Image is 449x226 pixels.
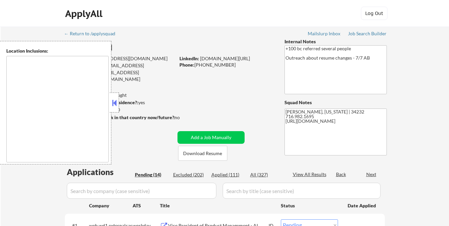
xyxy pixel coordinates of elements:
[284,99,387,106] div: Squad Notes
[308,31,341,36] div: Mailslurp Inbox
[174,114,193,121] div: no
[178,146,227,161] button: Download Resume
[64,107,175,113] div: $200,000
[89,202,133,209] div: Company
[250,171,283,178] div: All (327)
[336,171,347,178] div: Back
[223,183,381,199] input: Search by title (case sensitive)
[284,38,387,45] div: Internal Notes
[65,69,175,82] div: [EMAIL_ADDRESS][PERSON_NAME][DOMAIN_NAME]
[64,31,122,38] a: ← Return to /applysquad
[173,171,206,178] div: Excluded (202)
[6,48,109,54] div: Location Inclusions:
[65,43,201,52] div: [PERSON_NAME]
[135,171,168,178] div: Pending (14)
[366,171,377,178] div: Next
[65,62,175,75] div: [EMAIL_ADDRESS][DOMAIN_NAME]
[200,56,250,61] a: [DOMAIN_NAME][URL]
[211,171,245,178] div: Applied (111)
[160,202,275,209] div: Title
[179,62,194,68] strong: Phone:
[65,55,175,62] div: [EMAIL_ADDRESS][DOMAIN_NAME]
[64,31,122,36] div: ← Return to /applysquad
[133,202,160,209] div: ATS
[281,199,338,211] div: Status
[348,31,387,36] div: Job Search Builder
[293,171,328,178] div: View All Results
[361,7,388,20] button: Log Out
[179,56,199,61] strong: LinkedIn:
[308,31,341,38] a: Mailslurp Inbox
[67,168,133,176] div: Applications
[65,114,175,120] strong: Will need Visa to work in that country now/future?:
[177,131,245,144] button: Add a Job Manually
[65,8,104,19] div: ApplyAll
[348,202,377,209] div: Date Applied
[64,92,175,99] div: 110 sent / 300 bought
[67,183,216,199] input: Search by company (case sensitive)
[179,62,274,68] div: [PHONE_NUMBER]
